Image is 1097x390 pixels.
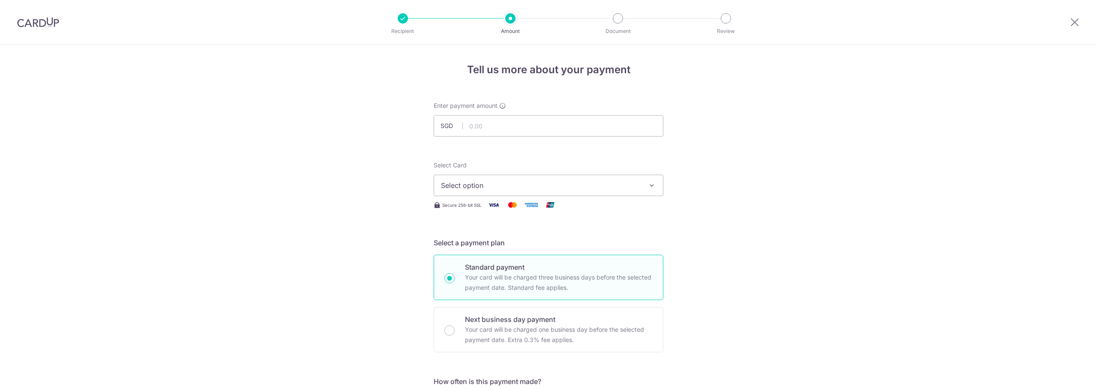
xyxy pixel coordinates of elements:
img: Union Pay [542,199,559,210]
span: Enter payment amount [434,101,498,110]
img: Visa [485,199,502,210]
h4: Tell us more about your payment [434,62,663,77]
h5: Select a payment plan [434,238,663,248]
p: Your card will be charged one business day before the selected payment date. Extra 0.3% fee applies. [465,325,653,345]
p: Document [586,27,650,36]
input: 0.00 [434,115,663,137]
img: CardUp [17,17,59,27]
img: American Express [523,199,540,210]
span: SGD [441,122,463,130]
span: translation missing: en.payables.payment_networks.credit_card.summary.labels.select_card [434,161,467,169]
p: Review [694,27,758,36]
img: Mastercard [504,199,521,210]
p: Recipient [371,27,435,36]
p: Standard payment [465,262,653,272]
span: Select option [441,180,641,191]
p: Next business day payment [465,314,653,325]
span: Secure 256-bit SSL [442,202,482,208]
p: Amount [479,27,542,36]
button: Select option [434,175,663,196]
p: Your card will be charged three business days before the selected payment date. Standard fee appl... [465,272,653,293]
h5: How often is this payment made? [434,376,663,387]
